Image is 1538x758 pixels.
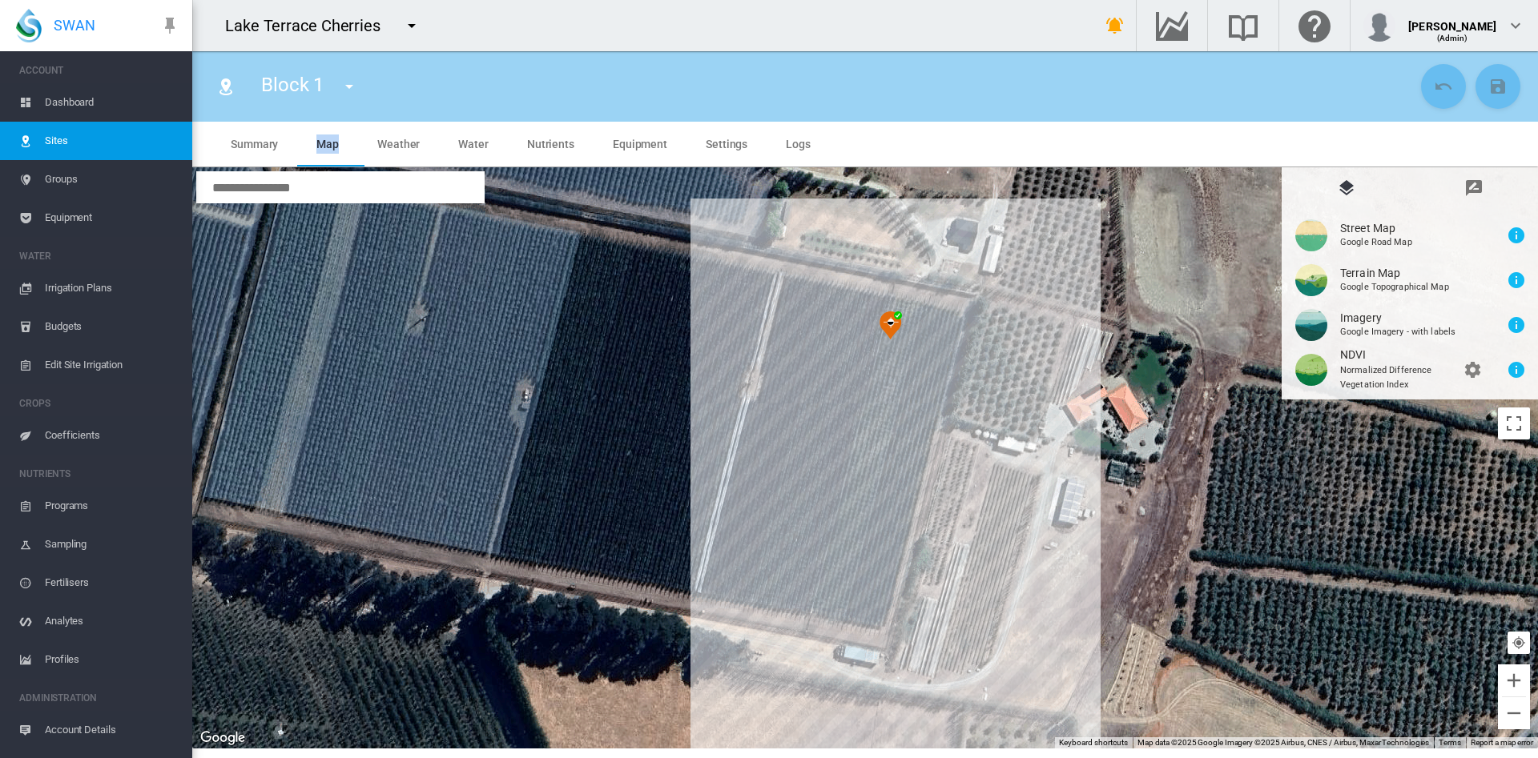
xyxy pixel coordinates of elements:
[316,138,339,150] span: Map
[340,77,359,96] md-icon: icon-menu-down
[1456,354,1488,386] button: Layer settings
[19,391,179,416] span: CROPS
[1421,64,1466,109] button: Cancel Changes
[1282,347,1537,392] button: NDVI Normalized Difference Vegetation Index Layer settings Layer information
[1282,213,1537,258] button: Street Map Google Road Map Layer information
[45,416,179,455] span: Coefficients
[1437,34,1468,42] span: (Admin)
[45,640,179,679] span: Profiles
[1498,664,1530,696] button: Zoom in
[45,602,179,640] span: Analytes
[1410,168,1537,207] md-tab-item: Drawing Manager
[1507,226,1526,245] md-icon: icon-information
[45,487,179,525] span: Programs
[19,685,179,711] span: ADMINISTRATION
[1507,360,1526,379] md-icon: icon-information
[1434,77,1453,96] md-icon: icon-undo
[1137,738,1429,747] span: Map data ©2025 Google Imagery ©2025 Airbus, CNES / Airbus, Maxar Technologies
[1337,178,1356,198] md-icon: icon-layers
[1488,77,1508,96] md-icon: icon-content-save
[613,138,667,150] span: Equipment
[1099,10,1131,42] button: icon-bell-ring
[45,563,179,602] span: Fertilisers
[1507,271,1526,290] md-icon: icon-information
[19,243,179,269] span: WATER
[160,16,179,35] md-icon: icon-pin
[261,74,324,96] span: Block 1
[1282,303,1537,347] button: Imagery Google Imagery - with labels Layer information
[1282,207,1537,399] md-tab-content: Map Layer Control
[45,269,179,307] span: Irrigation Plans
[1224,16,1262,35] md-icon: Search the knowledge base
[786,138,811,150] span: Logs
[196,728,249,748] img: Google
[1500,354,1532,386] button: Layer information
[19,58,179,83] span: ACCOUNT
[1282,168,1410,207] md-tab-item: Map Layer Control
[402,16,421,35] md-icon: icon-menu-down
[45,160,179,199] span: Groups
[1498,407,1530,439] button: Toggle fullscreen view
[216,77,236,96] md-icon: icon-map-marker-radius
[1471,738,1533,747] a: Report a map error
[1282,258,1537,303] button: Terrain Map Google Topographical Map Layer information
[458,138,489,150] span: Water
[1508,632,1530,654] button: Your Location
[1439,738,1461,747] a: Terms
[1464,178,1484,198] md-icon: icon-message-draw
[225,14,395,37] div: Lake Terrace Cherries
[19,461,179,487] span: NUTRIENTS
[1506,16,1525,35] md-icon: icon-chevron-down
[1463,360,1482,379] md-icon: icon-cog
[45,307,179,346] span: Budgets
[333,70,365,102] button: icon-menu-down
[527,138,574,150] span: Nutrients
[396,10,428,42] button: icon-menu-down
[1153,16,1191,35] md-icon: Go to the Data Hub
[45,711,179,749] span: Account Details
[1500,264,1532,296] button: Layer information
[45,122,179,160] span: Sites
[196,728,249,748] a: Open this area in Google Maps (opens a new window)
[210,70,242,102] button: Click to go to list of Sites
[1476,64,1520,109] button: Save Changes
[377,138,420,150] span: Weather
[1500,309,1532,341] button: Layer information
[45,199,179,237] span: Equipment
[16,9,42,42] img: SWAN-Landscape-Logo-Colour-drop.png
[1498,697,1530,729] button: Zoom out
[706,138,747,150] span: Settings
[1105,16,1125,35] md-icon: icon-bell-ring
[231,138,278,150] span: Summary
[1500,219,1532,251] button: Layer information
[54,15,95,35] span: SWAN
[45,525,179,563] span: Sampling
[1507,315,1526,335] md-icon: icon-information
[45,83,179,122] span: Dashboard
[1295,16,1334,35] md-icon: Click here for help
[1363,10,1395,42] img: profile.jpg
[1408,12,1496,28] div: [PERSON_NAME]
[45,346,179,384] span: Edit Site Irrigation
[1059,737,1128,748] button: Keyboard shortcuts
